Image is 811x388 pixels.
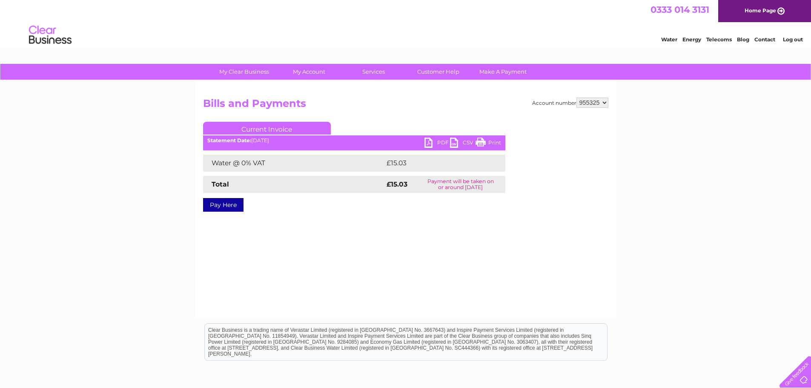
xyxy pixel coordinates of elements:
[387,180,407,188] strong: £15.03
[212,180,229,188] strong: Total
[424,138,450,150] a: PDF
[274,64,344,80] a: My Account
[682,36,701,43] a: Energy
[203,155,384,172] td: Water @ 0% VAT
[783,36,803,43] a: Log out
[403,64,473,80] a: Customer Help
[476,138,501,150] a: Print
[203,198,244,212] a: Pay Here
[203,98,608,114] h2: Bills and Payments
[205,5,607,41] div: Clear Business is a trading name of Verastar Limited (registered in [GEOGRAPHIC_DATA] No. 3667643...
[203,138,505,144] div: [DATE]
[29,22,72,48] img: logo.png
[706,36,732,43] a: Telecoms
[207,137,251,144] b: Statement Date:
[532,98,608,108] div: Account number
[416,176,505,193] td: Payment will be taken on or around [DATE]
[384,155,487,172] td: £15.03
[209,64,279,80] a: My Clear Business
[203,122,331,135] a: Current Invoice
[450,138,476,150] a: CSV
[468,64,538,80] a: Make A Payment
[338,64,409,80] a: Services
[737,36,749,43] a: Blog
[754,36,775,43] a: Contact
[661,36,677,43] a: Water
[651,4,709,15] a: 0333 014 3131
